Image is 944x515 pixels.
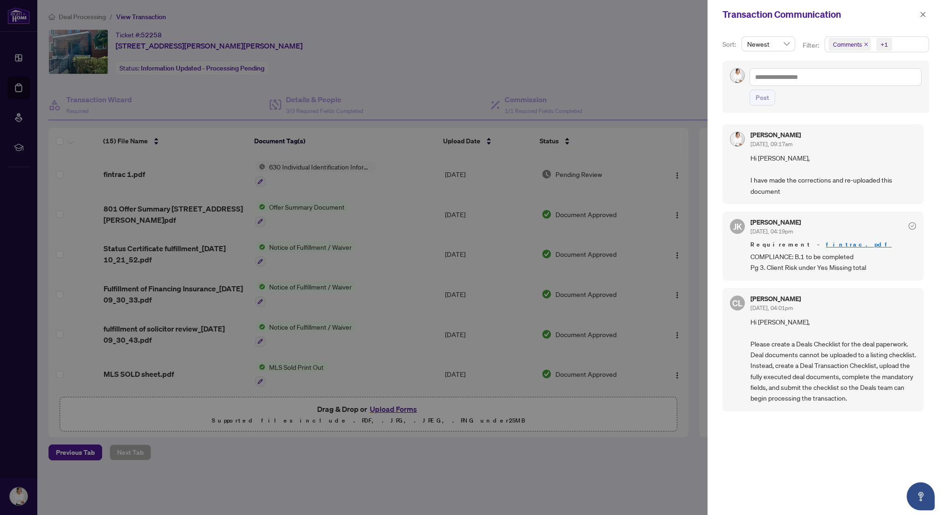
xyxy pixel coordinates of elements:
[909,222,916,230] span: check-circle
[920,11,926,18] span: close
[803,40,820,50] p: Filter:
[732,296,743,310] span: CL
[747,37,790,51] span: Newest
[750,132,801,138] h5: [PERSON_NAME]
[750,153,916,197] span: Hi [PERSON_NAME], I have made the corrections and re-uploaded this document
[750,251,916,273] span: COMPLIANCE: B.1 to be completed Pg 3. Client Risk under Yes Missing total
[833,40,862,49] span: Comments
[750,141,792,148] span: [DATE], 09:17am
[750,296,801,302] h5: [PERSON_NAME]
[750,240,916,249] span: Requirement -
[881,40,888,49] div: +1
[750,317,916,404] span: Hi [PERSON_NAME], Please create a Deals Checklist for the deal paperwork. Deal documents cannot b...
[733,220,742,233] span: JK
[722,7,917,21] div: Transaction Communication
[864,42,868,47] span: close
[750,304,793,311] span: [DATE], 04:01pm
[730,132,744,146] img: Profile Icon
[730,69,744,83] img: Profile Icon
[829,38,871,51] span: Comments
[722,39,738,49] p: Sort:
[750,219,801,226] h5: [PERSON_NAME]
[826,240,892,248] a: fintrac.pdf
[907,482,935,510] button: Open asap
[750,228,793,235] span: [DATE], 04:19pm
[750,90,775,106] button: Post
